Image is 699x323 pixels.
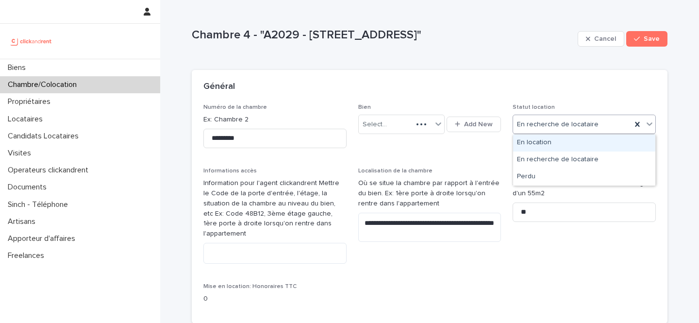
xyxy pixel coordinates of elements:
p: Ex: Chambre 2 [203,115,347,125]
button: Cancel [578,31,624,47]
p: Propriétaires [4,97,58,106]
p: Candidats Locataires [4,132,86,141]
p: Chambre/Colocation [4,80,84,89]
p: Artisans [4,217,43,226]
div: En location [513,135,655,152]
span: Statut location [513,104,555,110]
p: Chambre 4 - "A2029 - [STREET_ADDRESS]" [192,28,574,42]
div: Perdu [513,169,655,186]
p: Où se situe la chambre par rapport à l'entrée du bien. Ex: 1ère porte à droite lorsqu'on rentre d... [358,178,501,208]
span: Cancel [594,35,616,42]
p: Apporteur d'affaires [4,234,83,243]
p: Freelances [4,251,52,260]
p: Locataires [4,115,50,124]
span: Mise en location: Honoraires TTC [203,284,297,289]
span: Add New [464,121,493,128]
p: Biens [4,63,33,72]
span: Localisation de la chambre [358,168,433,174]
p: Operateurs clickandrent [4,166,96,175]
p: Visites [4,149,39,158]
span: En recherche de locataire [517,119,599,130]
div: En recherche de locataire [513,152,655,169]
div: Select... [363,119,387,130]
p: Sinch - Téléphone [4,200,76,209]
span: Informations accès [203,168,257,174]
p: Information pour l'agent clickandrent Mettre le Code de la porte d'entrée, l'étage, la situation ... [203,178,347,239]
button: Add New [447,117,501,132]
span: Numéro de la chambre [203,104,267,110]
p: Mettre seulement un chiffre Ex: 55 s'il s'agit d'un 55m2 [513,178,656,199]
span: Bien [358,104,371,110]
img: UCB0brd3T0yccxBKYDjQ [8,32,55,51]
p: Documents [4,183,54,192]
h2: Général [203,82,235,92]
span: Save [644,35,660,42]
p: 0 [203,294,347,304]
button: Save [626,31,667,47]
